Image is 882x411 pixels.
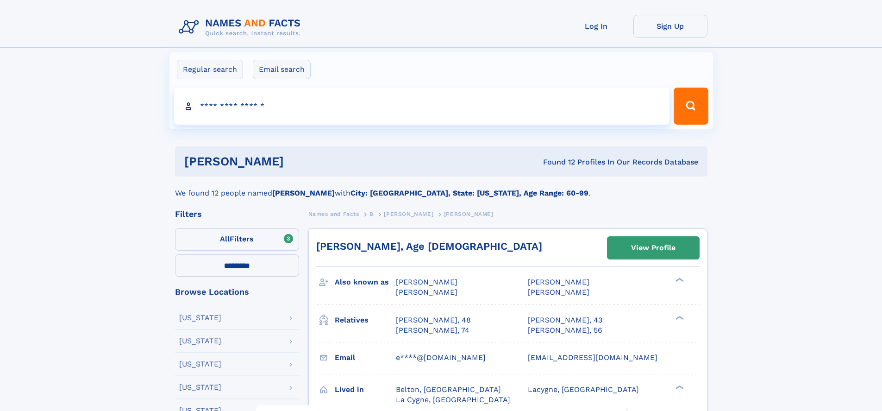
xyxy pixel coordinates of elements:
[396,395,510,404] span: La Cygne, [GEOGRAPHIC_DATA]
[528,278,589,286] span: [PERSON_NAME]
[396,325,469,335] a: [PERSON_NAME], 74
[674,88,708,125] button: Search Button
[528,325,602,335] a: [PERSON_NAME], 56
[175,288,299,296] div: Browse Locations
[175,228,299,251] label: Filters
[384,211,433,217] span: [PERSON_NAME]
[335,312,396,328] h3: Relatives
[413,157,698,167] div: Found 12 Profiles In Our Records Database
[175,15,308,40] img: Logo Names and Facts
[528,385,639,394] span: Lacygne, [GEOGRAPHIC_DATA]
[396,288,457,297] span: [PERSON_NAME]
[528,315,602,325] a: [PERSON_NAME], 43
[396,385,501,394] span: Belton, [GEOGRAPHIC_DATA]
[528,288,589,297] span: [PERSON_NAME]
[396,278,457,286] span: [PERSON_NAME]
[369,208,374,220] a: B
[369,211,374,217] span: B
[384,208,433,220] a: [PERSON_NAME]
[184,156,413,167] h1: [PERSON_NAME]
[335,274,396,290] h3: Also known as
[179,314,221,322] div: [US_STATE]
[220,234,230,243] span: All
[528,353,657,362] span: [EMAIL_ADDRESS][DOMAIN_NAME]
[607,237,699,259] a: View Profile
[673,315,684,321] div: ❯
[179,337,221,345] div: [US_STATE]
[396,315,471,325] a: [PERSON_NAME], 48
[335,350,396,366] h3: Email
[177,60,243,79] label: Regular search
[272,189,335,197] b: [PERSON_NAME]
[174,88,670,125] input: search input
[673,384,684,390] div: ❯
[633,15,707,38] a: Sign Up
[179,384,221,391] div: [US_STATE]
[175,210,299,218] div: Filters
[559,15,633,38] a: Log In
[308,208,359,220] a: Names and Facts
[335,382,396,398] h3: Lived in
[631,237,676,259] div: View Profile
[175,177,707,199] div: We found 12 people named with .
[316,240,542,252] a: [PERSON_NAME], Age [DEMOGRAPHIC_DATA]
[673,277,684,283] div: ❯
[444,211,494,217] span: [PERSON_NAME]
[253,60,311,79] label: Email search
[179,360,221,368] div: [US_STATE]
[350,189,588,197] b: City: [GEOGRAPHIC_DATA], State: [US_STATE], Age Range: 60-99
